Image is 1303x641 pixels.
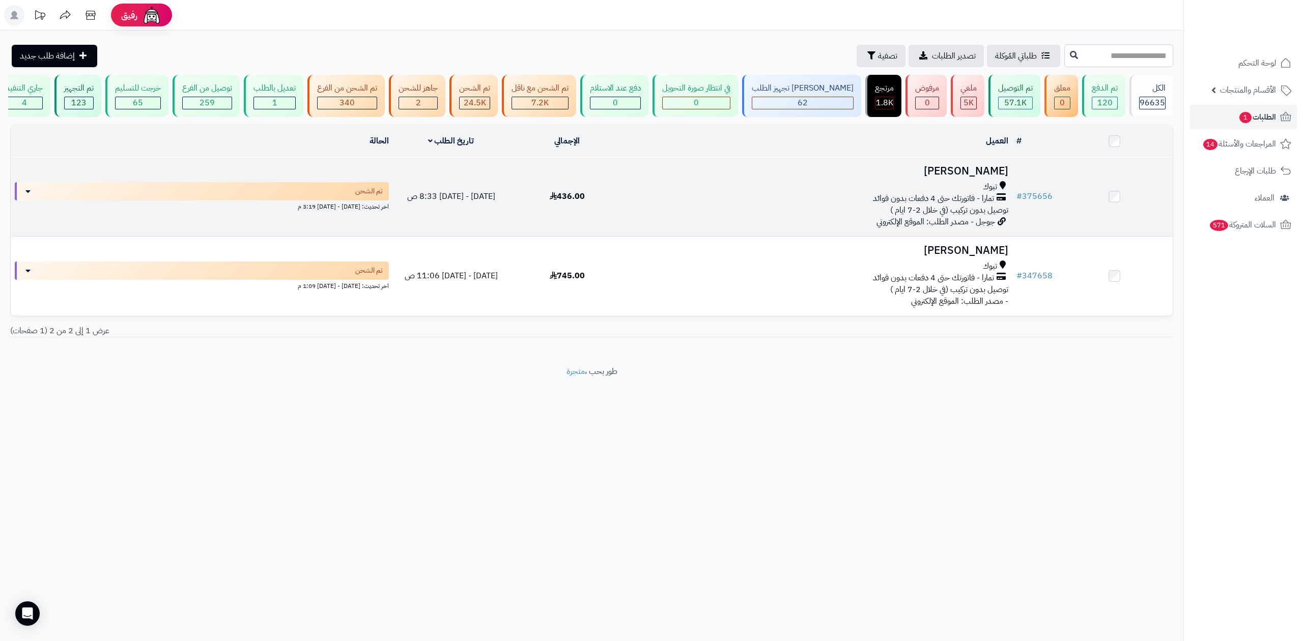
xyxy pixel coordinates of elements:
span: 5K [964,97,974,109]
a: تم الدفع 120 [1080,75,1127,117]
span: جوجل - مصدر الطلب: الموقع الإلكتروني [876,216,995,228]
a: دفع عند الاستلام 0 [578,75,650,117]
div: تم التجهيز [64,82,94,94]
span: إضافة طلب جديد [20,50,75,62]
div: 0 [1055,97,1070,109]
span: توصيل بدون تركيب (في خلال 2-7 ايام ) [890,204,1008,216]
span: 1 [272,97,277,109]
span: # [1016,270,1022,282]
span: لوحة التحكم [1238,56,1276,70]
a: [PERSON_NAME] تجهيز الطلب 62 [740,75,863,117]
span: 1.8K [876,97,893,109]
span: 57.1K [1004,97,1027,109]
div: جاهز للشحن [399,82,438,94]
span: 0 [694,97,699,109]
img: logo-2.png [1234,8,1293,29]
a: تم التجهيز 123 [52,75,103,117]
div: 120 [1092,97,1117,109]
div: 2 [399,97,437,109]
span: 96635 [1140,97,1165,109]
a: لوحة التحكم [1190,51,1297,75]
span: 62 [798,97,808,109]
a: السلات المتروكة571 [1190,213,1297,237]
div: 24539 [460,97,490,109]
div: 7222 [512,97,568,109]
a: طلباتي المُوكلة [987,45,1060,67]
span: 24.5K [464,97,486,109]
span: رفيق [121,9,137,21]
a: الكل96635 [1127,75,1175,117]
span: تمارا - فاتورتك حتى 4 دفعات بدون فوائد [873,272,994,284]
span: [DATE] - [DATE] 8:33 ص [407,190,495,202]
span: 436.00 [550,190,585,202]
a: تم التوصيل 57.1K [986,75,1042,117]
button: تصفية [857,45,905,67]
span: الأقسام والمنتجات [1220,83,1276,97]
a: جاهز للشحن 2 [387,75,447,117]
div: معلق [1054,82,1070,94]
span: تم الشحن [355,266,383,276]
span: طلبات الإرجاع [1235,164,1276,178]
span: [DATE] - [DATE] 11:06 ص [405,270,498,282]
a: #375656 [1016,190,1053,202]
span: تبوك [983,260,997,272]
span: 0 [1060,97,1065,109]
span: تصدير الطلبات [932,50,976,62]
div: تعديل بالطلب [253,82,296,94]
a: # [1016,135,1022,147]
div: 1845 [875,97,893,109]
span: السلات المتروكة [1209,218,1276,232]
div: 65 [116,97,160,109]
div: 57055 [999,97,1032,109]
div: تم الدفع [1092,82,1118,94]
a: إضافة طلب جديد [12,45,97,67]
a: الطلبات1 [1190,105,1297,129]
div: 62 [752,97,853,109]
div: 340 [318,97,377,109]
span: 120 [1097,97,1113,109]
span: # [1016,190,1022,202]
a: العميل [986,135,1008,147]
div: تم الشحن [459,82,490,94]
div: اخر تحديث: [DATE] - [DATE] 3:19 م [15,200,389,211]
div: مرتجع [875,82,894,94]
a: #347658 [1016,270,1053,282]
div: [PERSON_NAME] تجهيز الطلب [752,82,854,94]
td: - مصدر الطلب: الموقع الإلكتروني [625,237,1012,315]
span: 7.2K [531,97,549,109]
div: عرض 1 إلى 2 من 2 (1 صفحات) [3,325,592,337]
div: 123 [65,97,93,109]
a: الحالة [370,135,389,147]
a: العملاء [1190,186,1297,210]
a: الإجمالي [554,135,580,147]
a: تحديثات المنصة [27,5,52,28]
a: طلبات الإرجاع [1190,159,1297,183]
div: 0 [663,97,730,109]
a: تم الشحن مع ناقل 7.2K [500,75,578,117]
span: 340 [339,97,355,109]
div: ملغي [960,82,977,94]
span: تمارا - فاتورتك حتى 4 دفعات بدون فوائد [873,193,994,205]
span: 0 [925,97,930,109]
span: 14 [1203,139,1217,150]
a: خرجت للتسليم 65 [103,75,171,117]
span: 745.00 [550,270,585,282]
div: 4 [6,97,42,109]
div: الكل [1139,82,1166,94]
a: مرفوض 0 [903,75,949,117]
div: 1 [254,97,295,109]
a: معلق 0 [1042,75,1080,117]
span: 123 [71,97,87,109]
span: تم الشحن [355,186,383,196]
span: 4 [22,97,27,109]
span: طلباتي المُوكلة [995,50,1037,62]
span: تصفية [878,50,897,62]
h3: [PERSON_NAME] [629,165,1008,177]
span: المراجعات والأسئلة [1202,137,1276,151]
div: 4998 [961,97,976,109]
div: في انتظار صورة التحويل [662,82,730,94]
a: تم الشحن 24.5K [447,75,500,117]
a: توصيل من الفرع 259 [171,75,242,117]
span: 65 [133,97,143,109]
span: توصيل بدون تركيب (في خلال 2-7 ايام ) [890,283,1008,296]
